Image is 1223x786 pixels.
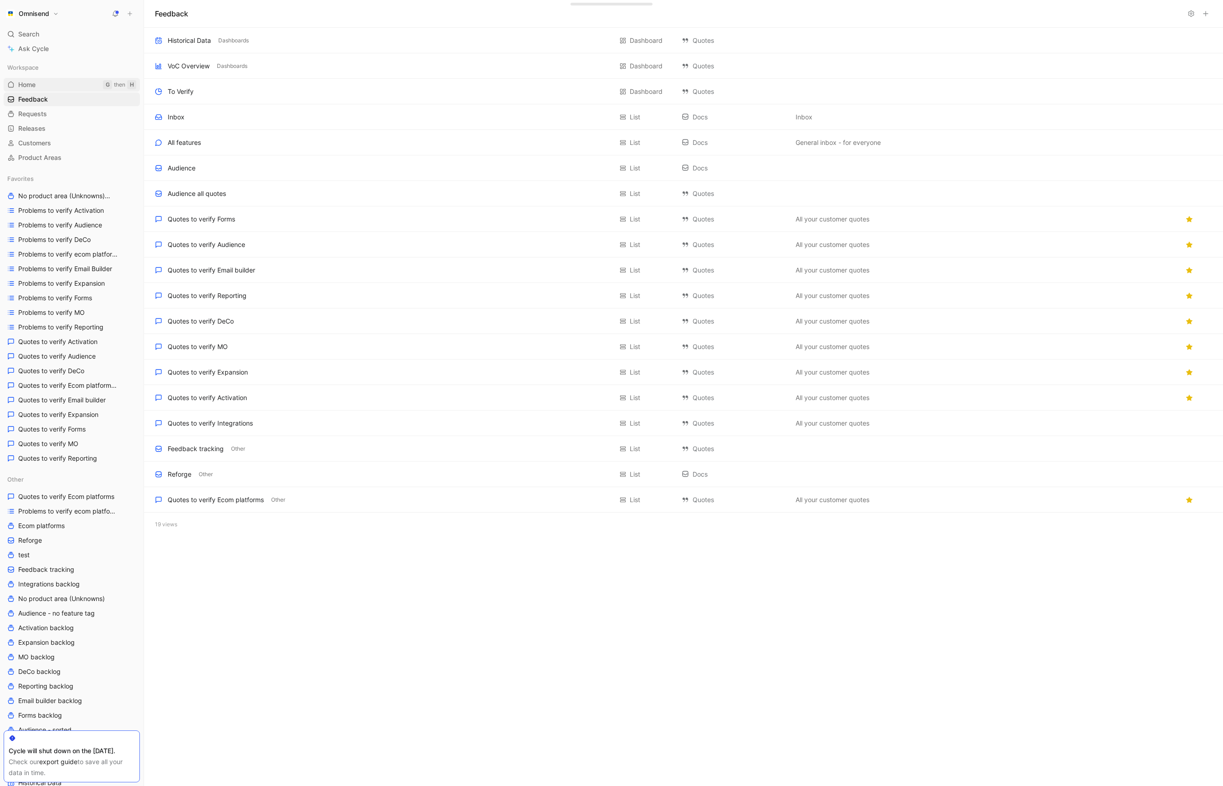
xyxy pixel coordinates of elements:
[4,27,140,41] div: Search
[630,265,640,276] div: List
[682,239,786,250] div: Quotes
[4,7,61,20] button: OmnisendOmnisend
[4,61,140,74] div: Workspace
[630,341,640,352] div: List
[144,360,1223,385] div: Quotes to verify ExpansionList QuotesAll your customer quotesView actions
[18,337,98,346] span: Quotes to verify Activation
[18,439,78,448] span: Quotes to verify MO
[18,565,74,574] span: Feedback tracking
[144,462,1223,487] div: ReforgeOtherList DocsView actions
[4,136,140,150] a: Customers
[108,193,123,200] span: Other
[4,172,140,185] div: Favorites
[144,130,1223,155] div: All featuresList DocsGeneral inbox - for everyoneView actions
[168,392,247,403] div: Quotes to verify Activation
[18,381,118,390] span: Quotes to verify Ecom platforms
[630,367,640,378] div: List
[199,470,213,479] span: Other
[4,78,140,92] a: HomeGthenH
[630,494,640,505] div: List
[18,109,47,118] span: Requests
[794,341,871,352] button: All your customer quotes
[4,679,140,693] a: Reporting backlog
[144,155,1223,181] div: AudienceList DocsView actions
[168,188,226,199] div: Audience all quotes
[4,422,140,436] a: Quotes to verify Forms
[118,382,132,389] span: Other
[4,320,140,334] a: Problems to verify Reporting
[682,35,786,46] div: Quotes
[7,475,24,484] span: Other
[4,592,140,606] a: No product area (Unknowns)
[682,316,786,327] div: Quotes
[796,239,869,250] span: All your customer quotes
[682,443,786,454] div: Quotes
[4,709,140,722] a: Forms backlog
[18,623,74,632] span: Activation backlog
[682,418,786,429] div: Quotes
[18,536,42,545] span: Reforge
[9,756,135,778] div: Check our to save all your data in time.
[168,469,191,480] div: Reforge
[18,711,62,720] span: Forms backlog
[18,454,97,463] span: Quotes to verify Reporting
[144,436,1223,462] div: Feedback trackingOtherList QuotesView actions
[144,283,1223,308] div: Quotes to verify ReportingList QuotesAll your customer quotesView actions
[18,308,85,317] span: Problems to verify MO
[682,112,786,123] div: Docs
[794,392,871,403] button: All your customer quotes
[4,233,140,247] a: Problems to verify DeCo
[7,174,34,183] span: Favorites
[4,621,140,635] a: Activation backlog
[682,137,786,148] div: Docs
[229,445,247,453] button: Other
[114,80,125,89] div: then
[4,636,140,649] a: Expansion backlog
[168,316,234,327] div: Quotes to verify DeCo
[794,214,871,225] button: All your customer quotes
[144,232,1223,257] div: Quotes to verify AudienceList QuotesAll your customer quotesView actions
[4,473,140,737] div: OtherQuotes to verify Ecom platformsProblems to verify ecom platformsEcom platformsReforgetestFee...
[4,42,140,56] a: Ask Cycle
[796,316,869,327] span: All your customer quotes
[796,112,812,123] span: Inbox
[215,62,249,70] button: Dashboards
[144,53,1223,79] div: VoC OverviewDashboardsDashboard QuotesView actions
[794,316,871,327] button: All your customer quotes
[682,265,786,276] div: Quotes
[127,80,136,89] div: H
[18,580,80,589] span: Integrations backlog
[18,682,73,691] span: Reporting backlog
[4,490,140,503] a: Quotes to verify Ecom platforms
[682,290,786,301] div: Quotes
[4,379,140,392] a: Quotes to verify Ecom platformsOther
[18,492,114,501] span: Quotes to verify Ecom platforms
[4,247,140,261] a: Problems to verify ecom platforms
[18,425,86,434] span: Quotes to verify Forms
[168,239,245,250] div: Quotes to verify Audience
[18,95,48,104] span: Feedback
[144,79,1223,104] div: To VerifyDashboard QuotesView actions
[794,290,871,301] button: All your customer quotes
[18,250,119,259] span: Problems to verify ecom platforms
[18,323,103,332] span: Problems to verify Reporting
[18,521,65,530] span: Ecom platforms
[4,189,140,203] a: No product area (Unknowns)Other
[630,290,640,301] div: List
[18,594,105,603] span: No product area (Unknowns)
[168,290,247,301] div: Quotes to verify Reporting
[217,62,247,71] span: Dashboards
[4,335,140,349] a: Quotes to verify Activation
[144,257,1223,283] div: Quotes to verify Email builderList QuotesAll your customer quotesView actions
[168,265,255,276] div: Quotes to verify Email builder
[144,411,1223,436] div: Quotes to verify IntegrationsList QuotesAll your customer quotesView actions
[794,265,871,276] button: All your customer quotes
[4,291,140,305] a: Problems to verify Forms
[144,104,1223,130] div: InboxList DocsInboxView actions
[168,163,195,174] div: Audience
[144,28,1223,53] div: Historical DataDashboardsDashboard QuotesView actions
[144,308,1223,334] div: Quotes to verify DeCoList QuotesAll your customer quotesView actions
[18,725,72,735] span: Audience - sorted
[155,8,188,19] h1: Feedback
[18,43,49,54] span: Ask Cycle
